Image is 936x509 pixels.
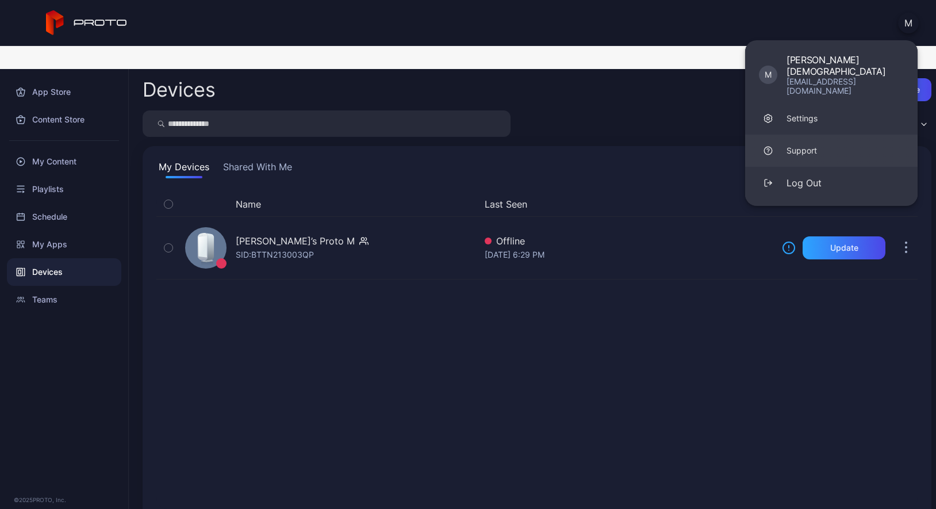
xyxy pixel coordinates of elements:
a: Schedule [7,203,121,231]
button: Last Seen [485,197,768,211]
div: © 2025 PROTO, Inc. [14,495,114,504]
div: Settings [787,113,818,124]
button: M [898,13,919,33]
div: Log Out [787,176,822,190]
button: Name [236,197,261,211]
a: Teams [7,286,121,313]
div: Support [787,145,817,156]
a: App Store [7,78,121,106]
h2: Devices [143,79,216,100]
div: [EMAIL_ADDRESS][DOMAIN_NAME] [787,77,904,95]
button: My Devices [156,160,212,178]
button: Shared With Me [221,160,294,178]
div: M [759,66,777,84]
div: [PERSON_NAME][DEMOGRAPHIC_DATA] [787,54,904,77]
div: [DATE] 6:29 PM [485,248,773,262]
div: SID: BTTN213003QP [236,248,314,262]
a: My Content [7,148,121,175]
button: Log Out [745,167,918,199]
a: Support [745,135,918,167]
a: M[PERSON_NAME][DEMOGRAPHIC_DATA][EMAIL_ADDRESS][DOMAIN_NAME] [745,47,918,102]
div: [PERSON_NAME]’s Proto M [236,234,355,248]
button: Update [803,236,885,259]
div: Update [830,243,858,252]
a: Settings [745,102,918,135]
a: Devices [7,258,121,286]
a: My Apps [7,231,121,258]
a: Content Store [7,106,121,133]
a: Playlists [7,175,121,203]
div: Offline [485,234,773,248]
